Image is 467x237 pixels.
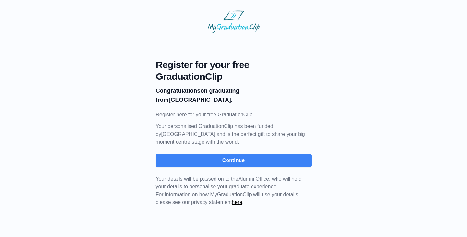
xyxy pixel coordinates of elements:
[156,176,301,189] span: Your details will be passed on to the , who will hold your details to personalise your graduate e...
[208,10,260,33] img: MyGraduationClip
[156,88,201,94] b: Congratulations
[238,176,269,182] span: Alumni Office
[156,154,312,167] button: Continue
[156,59,312,71] span: Register for your free
[156,111,312,119] p: Register here for your free GraduationClip
[156,176,301,205] span: For information on how MyGraduationClip will use your details please see our privacy statement .
[156,71,312,82] span: GraduationClip
[156,86,312,104] p: on graduating from [GEOGRAPHIC_DATA].
[232,199,242,205] a: here
[156,123,312,146] p: Your personalised GraduationClip has been funded by [GEOGRAPHIC_DATA] and is the perfect gift to ...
